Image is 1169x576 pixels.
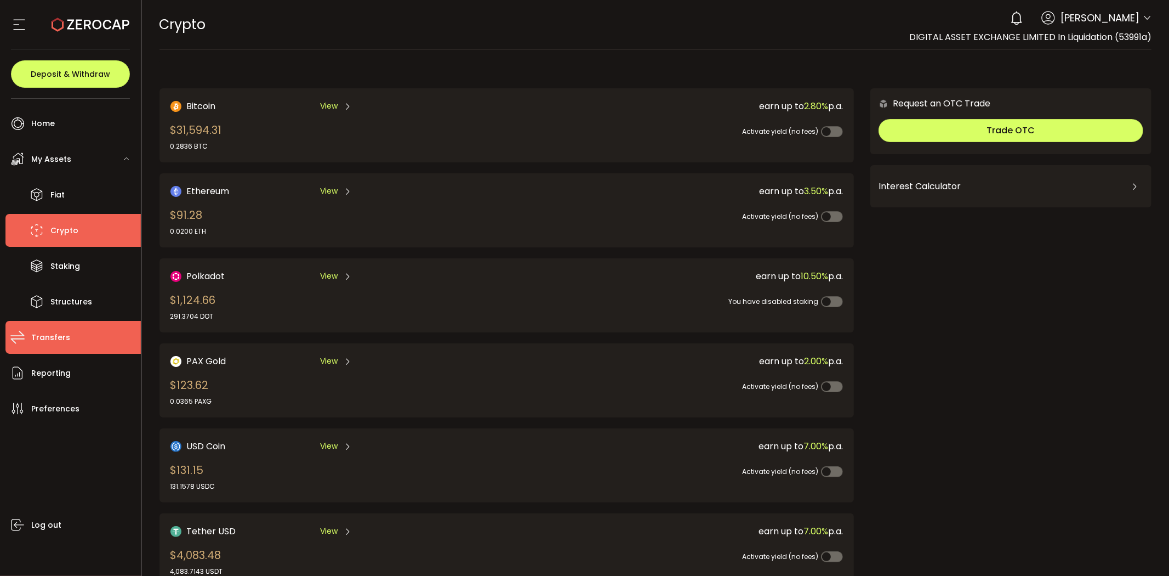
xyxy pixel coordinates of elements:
span: Fiat [50,187,65,203]
button: Trade OTC [879,119,1143,142]
span: Deposit & Withdraw [31,70,110,78]
span: Structures [50,294,92,310]
span: View [320,355,338,367]
div: $1,124.66 [170,292,216,321]
div: Request an OTC Trade [870,97,990,110]
div: earn up to p.a. [495,354,843,368]
span: 2.00% [804,355,828,368]
img: DOT [170,271,181,282]
span: DIGITAL ASSET EXCHANGE LIMITED In Liquidation (53991a) [909,31,1151,43]
span: 7.00% [803,525,828,538]
img: Bitcoin [170,101,181,112]
span: 7.00% [803,440,828,453]
span: Reporting [31,365,71,381]
span: Preferences [31,401,79,417]
span: Log out [31,517,61,533]
span: Trade OTC [986,124,1035,137]
div: $123.62 [170,377,212,406]
span: Polkadot [187,269,225,283]
img: Ethereum [170,186,181,197]
div: earn up to p.a. [495,184,843,198]
div: 291.3704 DOT [170,312,216,321]
span: Transfers [31,330,70,346]
span: Activate yield (no fees) [742,467,818,476]
span: View [320,270,338,282]
span: My Assets [31,151,71,167]
img: USD Coin [170,441,181,452]
div: Interest Calculator [879,173,1143,200]
img: 6nGpN7MZ9FLuBP83NiajKbTRY4UzlzQtBKtCrLLspmCkSvCZHBKvY3NxgQaT5JnOQREvtQ257bXeeSTueZfAPizblJ+Fe8JwA... [879,99,888,109]
span: Activate yield (no fees) [742,212,818,221]
img: PAX Gold [170,356,181,367]
span: 3.50% [804,185,828,197]
img: Tether USD [170,526,181,537]
span: View [320,441,338,452]
span: Ethereum [187,184,230,198]
span: Activate yield (no fees) [742,552,818,561]
iframe: Chat Widget [1114,523,1169,576]
span: Crypto [159,15,206,34]
div: $31,594.31 [170,122,222,151]
div: earn up to p.a. [495,524,843,538]
span: [PERSON_NAME] [1060,10,1139,25]
div: $91.28 [170,207,207,236]
div: earn up to p.a. [495,439,843,453]
span: View [320,100,338,112]
span: 10.50% [801,270,828,283]
span: Home [31,116,55,132]
span: Activate yield (no fees) [742,382,818,391]
div: earn up to p.a. [495,99,843,113]
div: $131.15 [170,462,215,492]
span: Staking [50,258,80,274]
span: PAX Gold [187,354,226,368]
span: Crypto [50,223,78,239]
span: Bitcoin [187,99,216,113]
button: Deposit & Withdraw [11,60,130,88]
div: 131.1578 USDC [170,482,215,492]
span: Tether USD [187,524,236,538]
span: 2.80% [804,100,828,112]
div: 0.0200 ETH [170,227,207,236]
div: 0.0365 PAXG [170,397,212,406]
div: earn up to p.a. [495,269,843,283]
span: Activate yield (no fees) [742,127,818,136]
span: View [320,526,338,537]
span: You have disabled staking [728,297,818,306]
span: USD Coin [187,439,226,453]
span: View [320,185,338,197]
div: 0.2836 BTC [170,142,222,151]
